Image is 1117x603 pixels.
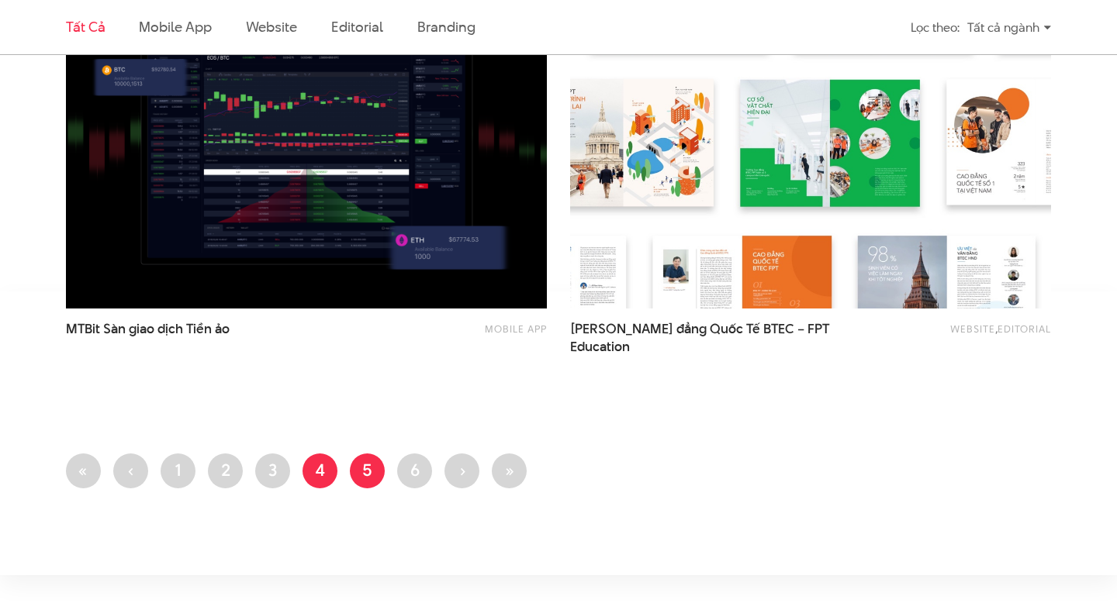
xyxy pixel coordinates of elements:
[66,17,105,36] a: Tất cả
[139,17,211,36] a: Mobile app
[78,458,88,481] span: «
[331,17,383,36] a: Editorial
[807,319,829,338] span: FPT
[246,17,297,36] a: Website
[157,319,183,338] span: dịch
[710,319,743,338] span: Quốc
[797,319,804,338] span: –
[459,458,465,481] span: ›
[859,320,1051,348] div: ,
[504,458,514,481] span: »
[161,453,195,488] a: 1
[208,453,243,488] a: 2
[186,319,212,338] span: Tiền
[66,319,100,338] span: MTBit
[570,337,630,356] span: Education
[763,319,794,338] span: BTEC
[103,319,126,338] span: Sàn
[746,319,760,338] span: Tế
[397,453,432,488] a: 6
[255,453,290,488] a: 3
[676,319,707,338] span: đẳng
[998,322,1051,336] a: Editorial
[485,322,547,336] a: Mobile app
[570,319,673,338] span: [PERSON_NAME]
[570,320,835,356] a: [PERSON_NAME] đẳng Quốc Tế BTEC – FPT Education
[911,14,960,41] div: Lọc theo:
[417,17,475,36] a: Branding
[66,320,330,356] a: MTBit Sàn giao dịch Tiền ảo
[967,14,1051,41] div: Tất cả ngành
[129,319,154,338] span: giao
[350,453,385,488] a: 5
[128,458,134,481] span: ‹
[215,319,230,338] span: ảo
[950,322,995,336] a: Website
